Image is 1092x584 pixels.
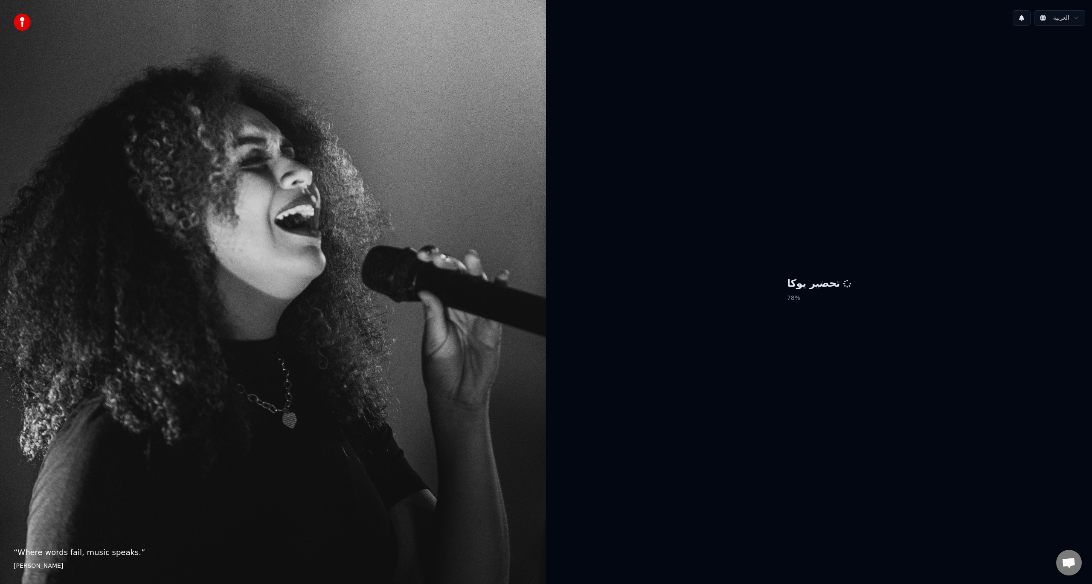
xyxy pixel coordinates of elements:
p: 78 % [787,291,851,306]
h1: تحضير يوكا [787,277,851,291]
footer: [PERSON_NAME] [14,562,532,570]
p: “ Where words fail, music speaks. ” [14,546,532,558]
a: دردشة مفتوحة [1056,550,1082,575]
img: youka [14,14,31,31]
